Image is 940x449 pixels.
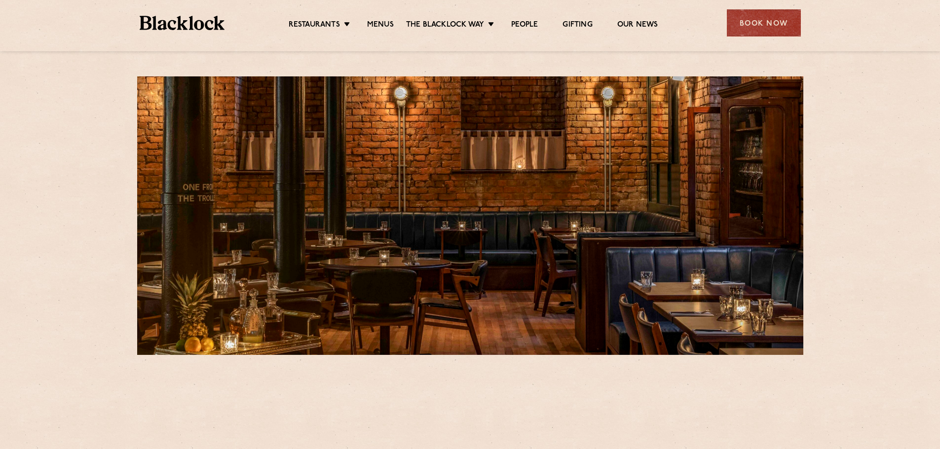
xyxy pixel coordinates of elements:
a: The Blacklock Way [406,20,484,31]
a: People [511,20,538,31]
a: Restaurants [289,20,340,31]
a: Gifting [563,20,592,31]
a: Menus [367,20,394,31]
a: Our News [617,20,658,31]
div: Book Now [727,9,801,36]
img: BL_Textured_Logo-footer-cropped.svg [140,16,225,30]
